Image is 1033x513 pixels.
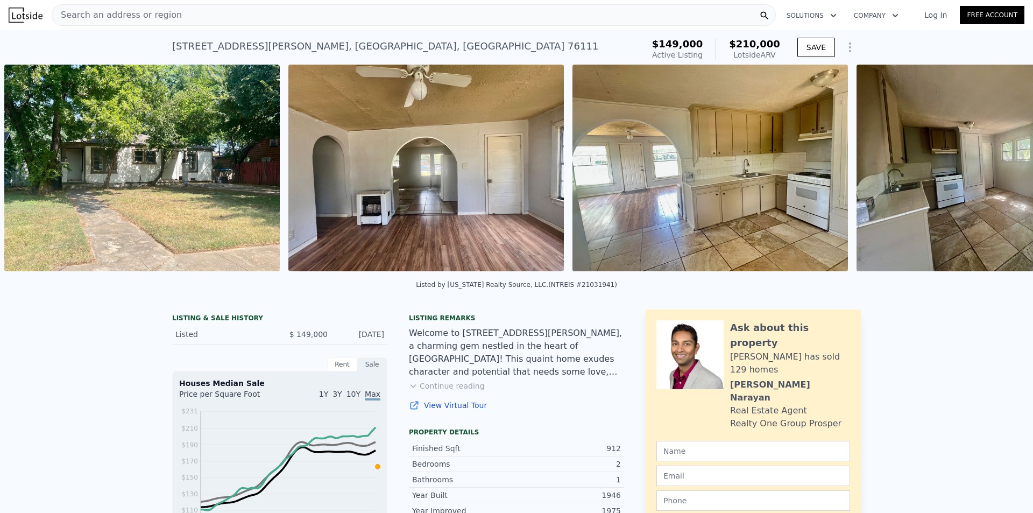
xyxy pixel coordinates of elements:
[516,459,621,469] div: 2
[656,466,850,486] input: Email
[730,320,850,350] div: Ask about this property
[409,381,485,391] button: Continue reading
[730,404,807,417] div: Real Estate Agent
[175,329,271,340] div: Listed
[911,10,960,20] a: Log In
[9,8,43,23] img: Lotside
[572,65,848,271] img: Sale: 167458706 Parcel: 114111127
[181,425,198,432] tspan: $210
[52,9,182,22] span: Search an address or region
[409,428,624,437] div: Property details
[845,6,907,25] button: Company
[181,458,198,465] tspan: $170
[960,6,1024,24] a: Free Account
[172,314,387,325] div: LISTING & SALE HISTORY
[730,417,841,430] div: Realty One Group Prosper
[652,51,703,59] span: Active Listing
[181,474,198,481] tspan: $150
[412,474,516,485] div: Bathrooms
[179,378,380,389] div: Houses Median Sale
[179,389,280,406] div: Price per Square Foot
[729,38,780,50] span: $210,000
[181,407,198,415] tspan: $231
[412,443,516,454] div: Finished Sqft
[516,443,621,454] div: 912
[346,390,360,398] span: 10Y
[332,390,342,398] span: 3Y
[327,357,357,371] div: Rent
[181,441,198,449] tspan: $190
[289,330,328,339] span: $ 149,000
[656,441,850,461] input: Name
[357,357,387,371] div: Sale
[730,350,850,376] div: [PERSON_NAME] has sold 129 homes
[181,490,198,498] tspan: $130
[288,65,564,271] img: Sale: 167458706 Parcel: 114111127
[412,490,516,501] div: Year Built
[409,327,624,378] div: Welcome to [STREET_ADDRESS][PERSON_NAME], a charming gem nestled in the heart of [GEOGRAPHIC_DATA...
[516,474,621,485] div: 1
[516,490,621,501] div: 1946
[656,490,850,511] input: Phone
[797,38,835,57] button: SAVE
[336,329,384,340] div: [DATE]
[4,65,280,271] img: Sale: 167458706 Parcel: 114111127
[652,38,703,50] span: $149,000
[416,281,617,289] div: Listed by [US_STATE] Realty Source, LLC. (NTREIS #21031941)
[778,6,845,25] button: Solutions
[319,390,328,398] span: 1Y
[409,400,624,411] a: View Virtual Tour
[365,390,380,400] span: Max
[730,378,850,404] div: [PERSON_NAME] Narayan
[729,50,780,60] div: Lotside ARV
[839,37,861,58] button: Show Options
[172,39,598,54] div: [STREET_ADDRESS][PERSON_NAME] , [GEOGRAPHIC_DATA] , [GEOGRAPHIC_DATA] 76111
[409,314,624,322] div: Listing remarks
[412,459,516,469] div: Bedrooms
